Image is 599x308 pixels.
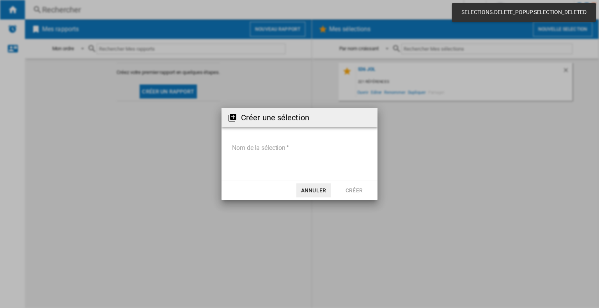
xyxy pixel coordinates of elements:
button: Créer [337,183,371,197]
span: SELECTIONS.DELETE_POPUP.SELECTION_DELETED [459,9,589,16]
button: Close dialog [359,110,374,125]
h2: Créer une sélection [241,112,309,123]
button: Annuler [296,183,331,197]
md-icon: Close dialog [362,113,371,122]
